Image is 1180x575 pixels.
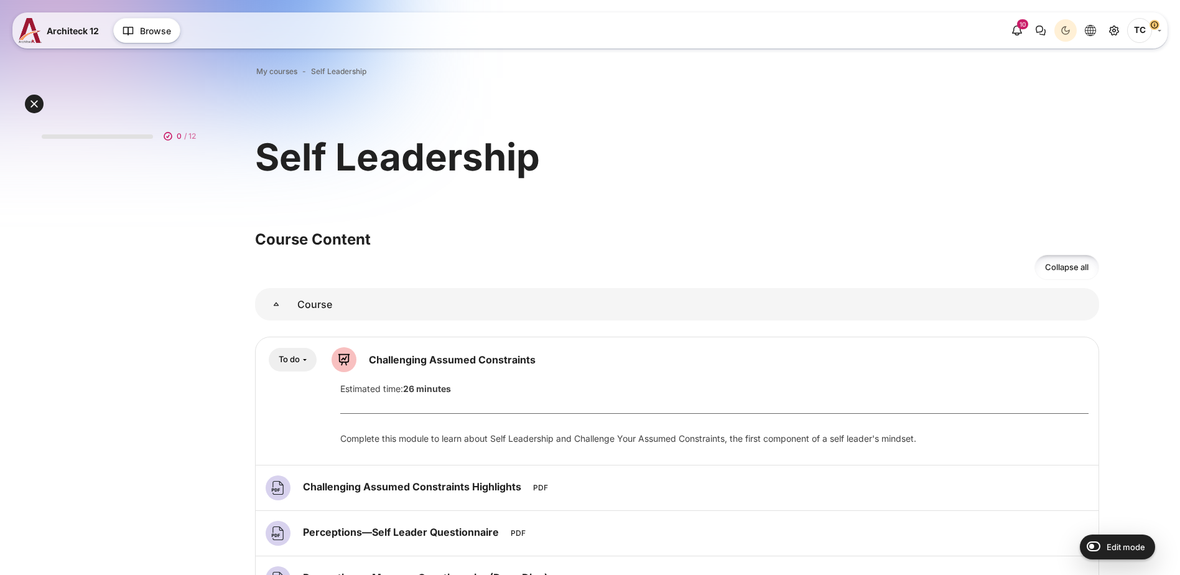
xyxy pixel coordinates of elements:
[303,480,524,493] a: Challenging Assumed Constraints Highlights
[1054,19,1077,42] button: Light Mode Dark Mode
[177,131,182,142] span: 0
[311,66,366,77] a: Self Leadership
[332,347,356,372] img: Lesson icon
[303,526,502,538] a: Perceptions—Self Leader Questionnaire
[1045,261,1089,274] span: Collapse all
[266,521,290,546] img: File icon
[184,131,196,142] span: / 12
[140,24,171,37] span: Browse
[269,348,317,372] div: Completion requirements for Challenging Assumed Constraints
[1127,18,1161,43] a: User menu
[255,63,1099,80] nav: Navigation bar
[1056,21,1075,40] div: Dark Mode
[113,18,180,43] button: Browse
[1079,19,1102,42] button: Languages
[369,353,536,366] a: Challenging Assumed Constraints
[1127,18,1152,43] span: Thanatchaporn Chantapisit
[256,66,297,77] a: My courses
[32,118,211,149] a: 0 / 12
[19,18,42,43] img: A12
[340,432,1089,445] div: Complete this module to learn about Self Leadership and Challenge Your Assumed Constraints, the f...
[255,230,1099,249] h3: Course Content
[1107,542,1145,552] span: Edit mode
[403,383,451,394] strong: 26 minutes
[266,475,290,500] img: File icon
[255,288,297,320] a: Course
[269,348,317,372] button: To do
[19,18,104,43] a: A12 A12 Architeck 12
[1103,19,1125,42] a: Site administration
[1006,19,1028,42] div: Show notification window with 10 new notifications
[331,382,1098,395] div: Estimated time:
[255,133,540,181] h1: Self Leadership
[1034,255,1099,280] a: Collapse all
[1029,19,1052,42] button: There are 0 unread conversations
[1017,19,1028,29] div: 10
[47,24,99,37] span: Architeck 12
